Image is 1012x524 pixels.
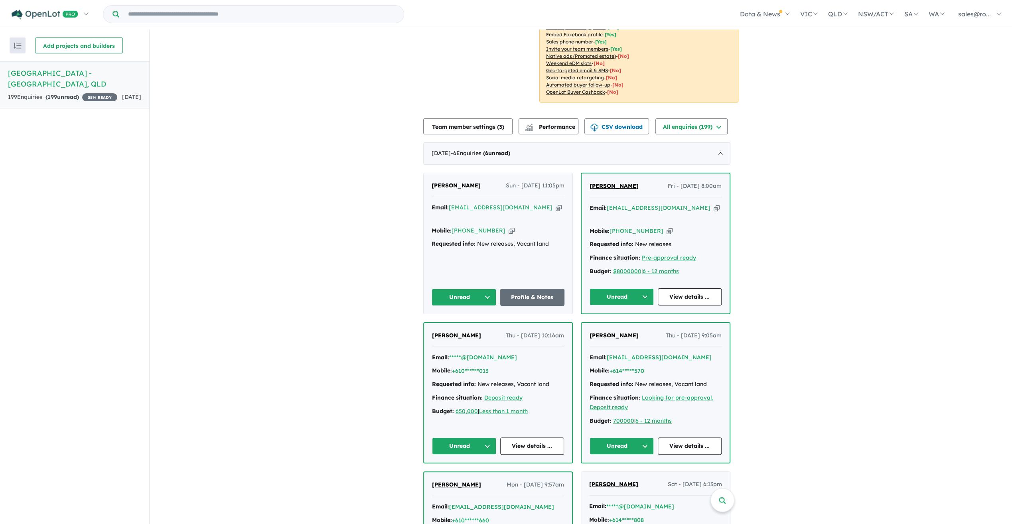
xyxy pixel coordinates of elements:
[35,37,123,53] button: Add projects and builders
[610,227,663,234] a: [PHONE_NUMBER]
[546,75,604,81] u: Social media retargeting
[500,437,564,455] a: View details ...
[456,408,478,415] a: 650,000
[506,181,564,191] span: Sun - [DATE] 11:05pm
[423,142,730,165] div: [DATE]
[607,204,710,211] a: [EMAIL_ADDRESS][DOMAIN_NAME]
[607,89,618,95] span: [No]
[483,150,510,157] strong: ( unread)
[432,408,454,415] strong: Budget:
[432,407,564,416] div: |
[12,10,78,20] img: Openlot PRO Logo White
[655,118,728,134] button: All enquiries (199)
[485,150,488,157] span: 6
[526,123,575,130] span: Performance
[610,67,621,73] span: [No]
[590,288,654,305] button: Unread
[122,93,141,100] span: [DATE]
[45,93,79,100] strong: ( unread)
[590,332,639,339] span: [PERSON_NAME]
[8,68,141,89] h5: [GEOGRAPHIC_DATA] - [GEOGRAPHIC_DATA] , QLD
[432,239,564,249] div: New releases, Vacant land
[589,516,609,523] strong: Mobile:
[635,417,672,424] a: 6 - 12 months
[668,181,722,191] span: Fri - [DATE] 8:00am
[449,503,554,511] button: [EMAIL_ADDRESS][DOMAIN_NAME]
[590,417,612,424] strong: Budget:
[432,480,481,490] a: [PERSON_NAME]
[432,380,564,389] div: New releases, Vacant land
[432,182,481,189] span: [PERSON_NAME]
[500,289,565,306] a: Profile & Notes
[432,481,481,488] span: [PERSON_NAME]
[8,93,117,102] div: 199 Enquir ies
[546,82,610,88] u: Automated buyer follow-up
[452,227,505,234] a: [PHONE_NUMBER]
[605,32,616,37] span: [ Yes ]
[584,118,649,134] button: CSV download
[14,43,22,49] img: sort.svg
[432,516,452,524] strong: Mobile:
[432,227,452,234] strong: Mobile:
[643,268,679,275] u: 6 - 12 months
[610,46,622,52] span: [ Yes ]
[590,437,654,455] button: Unread
[546,53,616,59] u: Native ads (Promoted estate)
[423,118,513,134] button: Team member settings (3)
[432,289,496,306] button: Unread
[82,93,117,101] span: 35 % READY
[546,67,608,73] u: Geo-targeted email & SMS
[47,93,57,100] span: 199
[590,354,607,361] strong: Email:
[589,480,638,489] a: [PERSON_NAME]
[590,331,639,341] a: [PERSON_NAME]
[432,204,449,211] strong: Email:
[546,32,603,37] u: Embed Facebook profile
[606,75,617,81] span: [No]
[590,240,722,249] div: New releases
[432,240,475,247] strong: Requested info:
[666,331,722,341] span: Thu - [DATE] 9:05am
[589,502,606,510] strong: Email:
[519,118,578,134] button: Performance
[613,417,634,424] a: 700000
[432,181,481,191] a: [PERSON_NAME]
[612,82,623,88] span: [No]
[484,394,523,401] a: Deposit ready
[590,182,639,189] span: [PERSON_NAME]
[525,124,533,128] img: line-chart.svg
[509,227,515,235] button: Copy
[479,408,528,415] a: Less than 1 month
[590,394,640,401] strong: Finance situation:
[432,437,496,455] button: Unread
[546,46,608,52] u: Invite your team members
[607,353,712,362] button: [EMAIL_ADDRESS][DOMAIN_NAME]
[121,6,402,23] input: Try estate name, suburb, builder or developer
[556,203,562,212] button: Copy
[590,268,612,275] strong: Budget:
[590,394,714,411] a: Looking for pre-approval, Deposit ready
[714,204,720,212] button: Copy
[546,60,592,66] u: Weekend eDM slots
[958,10,991,18] span: sales@ro...
[594,60,605,66] span: [No]
[507,480,564,490] span: Mon - [DATE] 9:57am
[590,254,640,261] strong: Finance situation:
[590,380,722,389] div: New releases, Vacant land
[658,437,722,455] a: View details ...
[546,39,593,45] u: Sales phone number
[432,332,481,339] span: [PERSON_NAME]
[432,394,483,401] strong: Finance situation:
[590,367,610,374] strong: Mobile:
[668,480,722,489] span: Sat - [DATE] 6:13pm
[499,123,502,130] span: 3
[590,124,598,132] img: download icon
[590,240,633,248] strong: Requested info:
[590,181,639,191] a: [PERSON_NAME]
[432,354,449,361] strong: Email:
[432,380,476,388] strong: Requested info:
[642,254,696,261] a: Pre-approval ready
